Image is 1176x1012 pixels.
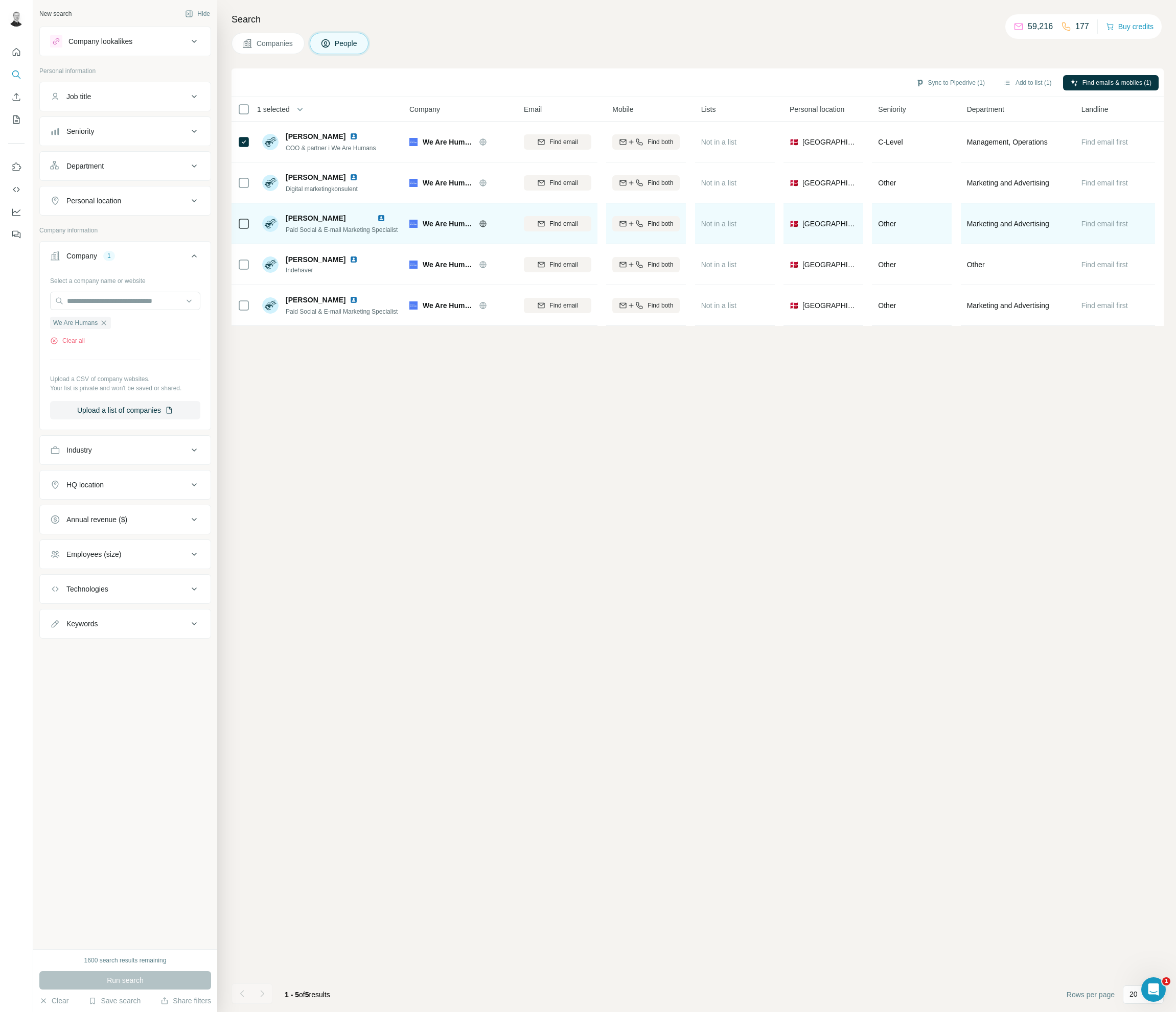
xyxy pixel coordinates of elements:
img: Logo of We Are Humans [409,220,418,228]
button: Find both [612,175,680,191]
button: Technologies [40,577,211,601]
span: [PERSON_NAME] [286,214,345,222]
span: Marketing and Advertising [967,178,1049,188]
span: 1 - 5 [285,991,299,999]
button: Find both [612,257,680,272]
p: Upload a CSV of company websites. [50,374,200,384]
span: Marketing and Advertising [967,219,1049,229]
p: Personal information [39,66,211,76]
span: Companies [257,38,294,49]
img: Logo of We Are Humans [409,138,418,146]
div: Personal location [66,196,121,206]
span: Digital marketingkonsulent [286,185,358,193]
span: People [335,38,358,49]
img: Avatar [262,216,279,232]
span: Lists [701,104,716,114]
button: Find email [524,257,591,272]
p: Company information [39,226,211,235]
button: Share filters [160,996,211,1006]
button: Company1 [40,244,211,272]
button: Dashboard [8,203,25,221]
button: Personal location [40,189,211,213]
button: Quick start [8,43,25,61]
span: COO & partner i We Are Humans [286,145,376,152]
div: Company lookalikes [68,36,132,46]
img: Avatar [262,134,279,150]
span: [PERSON_NAME] [286,255,345,264]
span: Other [878,220,896,228]
img: LinkedIn logo [350,132,358,140]
span: Find email first [1081,301,1128,310]
span: of [299,991,305,999]
span: Find email [549,301,578,310]
button: Save search [88,996,141,1006]
button: Use Surfe on LinkedIn [8,158,25,176]
span: Find emails & mobiles (1) [1082,78,1151,87]
img: Avatar [8,10,25,27]
img: Avatar [262,175,279,191]
button: Clear [39,996,68,1006]
span: Find email [549,260,578,269]
button: Find email [524,298,591,313]
span: C-Level [878,138,903,146]
img: Avatar [262,256,279,273]
iframe: Intercom live chat [1141,977,1166,1002]
span: We Are Humans [423,137,474,147]
div: Technologies [66,584,108,594]
button: Company lookalikes [40,29,211,54]
button: Department [40,154,211,178]
div: Department [66,161,104,171]
span: Find email first [1081,261,1128,269]
button: Add to list (1) [996,75,1059,90]
p: 177 [1075,20,1089,33]
img: LinkedIn logo [350,173,358,181]
button: Sync to Pipedrive (1) [909,75,992,90]
div: Keywords [66,619,98,629]
img: Logo of We Are Humans [409,179,418,187]
span: Department [967,104,1004,114]
button: Find both [612,134,680,150]
button: Job title [40,84,211,109]
button: Find both [612,298,680,313]
span: We Are Humans [53,318,98,327]
span: Not in a list [701,179,736,187]
div: Select a company name or website [50,272,200,286]
span: Mobile [612,104,633,114]
span: 1 [1162,977,1170,985]
span: [GEOGRAPHIC_DATA] [802,219,857,229]
span: Find both [648,178,673,187]
button: Search [8,65,25,84]
span: Other [878,301,896,310]
span: [PERSON_NAME] [286,295,345,305]
span: [GEOGRAPHIC_DATA] [802,137,857,147]
span: Find email [549,178,578,187]
span: We Are Humans [423,300,474,311]
span: results [285,991,330,999]
button: Find email [524,134,591,150]
span: Find email first [1081,179,1128,187]
span: Not in a list [701,220,736,228]
button: Annual revenue ($) [40,507,211,532]
button: My lists [8,110,25,129]
button: Keywords [40,611,211,636]
span: Email [524,104,542,114]
img: Avatar [262,297,279,314]
img: Logo of We Are Humans [409,301,418,310]
button: Clear all [50,336,85,345]
span: Find both [648,137,673,147]
img: Logo of We Are Humans [409,261,418,269]
button: Seniority [40,119,211,144]
p: 59,216 [1028,20,1053,33]
span: [GEOGRAPHIC_DATA] [802,260,857,270]
span: Indehaver [286,266,370,275]
span: Other [967,260,985,270]
span: [GEOGRAPHIC_DATA] [802,178,857,188]
span: [PERSON_NAME] [286,173,345,181]
button: Find both [612,216,680,231]
span: Marketing and Advertising [967,300,1049,311]
span: Management, Operations [967,137,1048,147]
p: 20 [1129,989,1138,999]
span: 🇩🇰 [790,178,798,188]
div: HQ location [66,480,104,490]
span: Landline [1081,104,1109,114]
